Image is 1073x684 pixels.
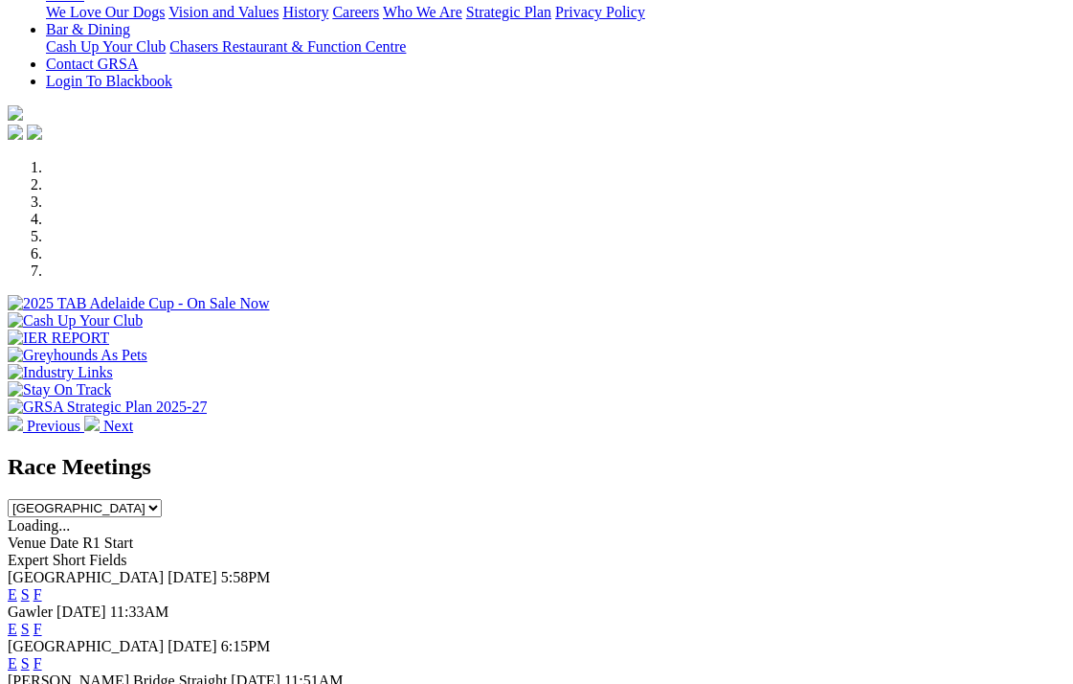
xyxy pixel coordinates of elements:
[56,604,106,620] span: [DATE]
[34,586,42,603] a: F
[50,535,78,551] span: Date
[46,4,1065,21] div: About
[8,655,17,672] a: E
[34,655,42,672] a: F
[8,295,270,312] img: 2025 TAB Adelaide Cup - On Sale Now
[84,418,133,434] a: Next
[8,569,164,585] span: [GEOGRAPHIC_DATA]
[103,418,133,434] span: Next
[221,569,271,585] span: 5:58PM
[555,4,645,20] a: Privacy Policy
[110,604,169,620] span: 11:33AM
[168,4,279,20] a: Vision and Values
[8,638,164,654] span: [GEOGRAPHIC_DATA]
[168,569,217,585] span: [DATE]
[27,125,42,140] img: twitter.svg
[89,552,126,568] span: Fields
[8,399,207,416] img: GRSA Strategic Plan 2025-27
[466,4,551,20] a: Strategic Plan
[46,73,172,89] a: Login To Blackbook
[8,347,147,364] img: Greyhounds As Pets
[8,416,23,431] img: chevron-left-pager-white.svg
[169,38,406,55] a: Chasers Restaurant & Function Centre
[27,418,80,434] span: Previous
[34,621,42,637] a: F
[8,105,23,121] img: logo-grsa-white.png
[8,364,113,381] img: Industry Links
[8,552,49,568] span: Expert
[46,4,165,20] a: We Love Our Dogs
[168,638,217,654] span: [DATE]
[282,4,328,20] a: History
[82,535,133,551] span: R1 Start
[8,586,17,603] a: E
[383,4,462,20] a: Who We Are
[46,56,138,72] a: Contact GRSA
[8,517,70,534] span: Loading...
[8,312,143,330] img: Cash Up Your Club
[221,638,271,654] span: 6:15PM
[8,454,1065,480] h2: Race Meetings
[46,21,130,37] a: Bar & Dining
[8,125,23,140] img: facebook.svg
[21,621,30,637] a: S
[8,381,111,399] img: Stay On Track
[84,416,100,431] img: chevron-right-pager-white.svg
[332,4,379,20] a: Careers
[8,604,53,620] span: Gawler
[8,330,109,347] img: IER REPORT
[46,38,1065,56] div: Bar & Dining
[8,418,84,434] a: Previous
[8,535,46,551] span: Venue
[8,621,17,637] a: E
[21,655,30,672] a: S
[21,586,30,603] a: S
[46,38,166,55] a: Cash Up Your Club
[53,552,86,568] span: Short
